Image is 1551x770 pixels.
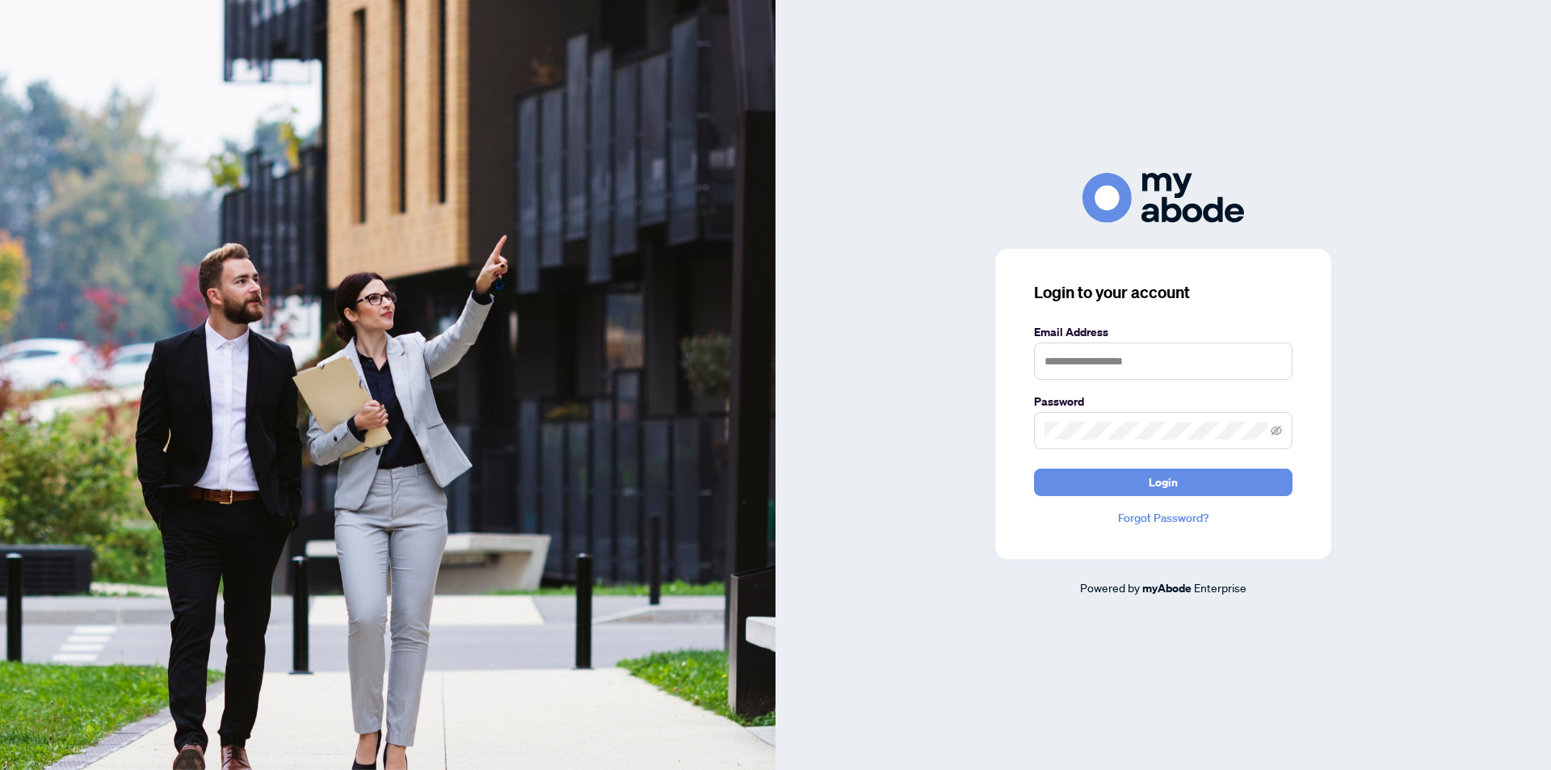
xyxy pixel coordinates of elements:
h3: Login to your account [1034,281,1292,304]
a: myAbode [1142,579,1192,597]
a: Forgot Password? [1034,509,1292,527]
span: Login [1149,469,1178,495]
img: ma-logo [1082,173,1244,222]
button: Login [1034,469,1292,496]
label: Password [1034,393,1292,410]
span: Enterprise [1194,580,1246,595]
span: eye-invisible [1271,425,1282,436]
label: Email Address [1034,323,1292,341]
span: Powered by [1080,580,1140,595]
